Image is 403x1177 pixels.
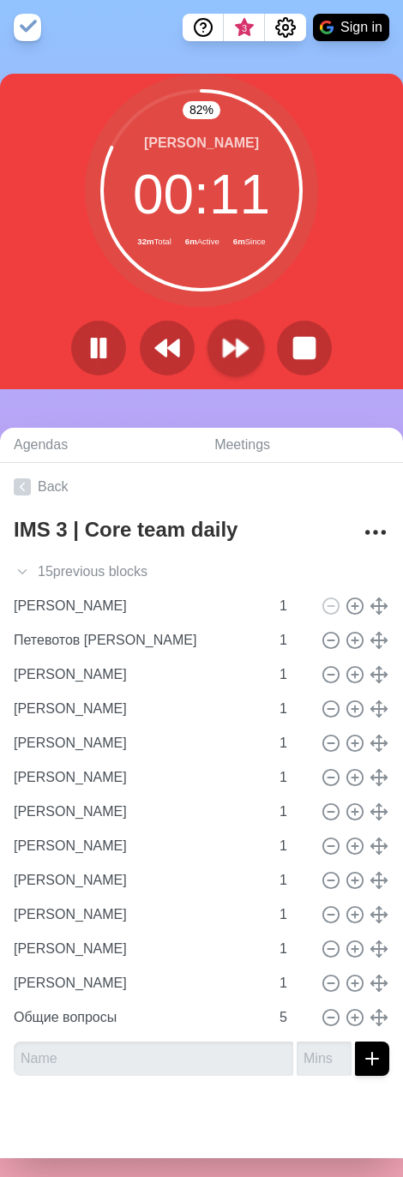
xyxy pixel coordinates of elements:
[320,21,334,34] img: google logo
[7,966,269,1000] input: Name
[273,1000,314,1035] input: Mins
[273,726,314,760] input: Mins
[7,795,269,829] input: Name
[273,623,314,658] input: Mins
[313,14,389,41] button: Sign in
[7,898,269,932] input: Name
[141,561,147,582] span: s
[7,829,269,863] input: Name
[7,726,269,760] input: Name
[273,966,314,1000] input: Mins
[273,692,314,726] input: Mins
[7,1000,269,1035] input: Name
[273,863,314,898] input: Mins
[265,14,306,41] button: Settings
[273,795,314,829] input: Mins
[358,515,393,549] button: More
[273,932,314,966] input: Mins
[183,14,224,41] button: Help
[297,1042,352,1076] input: Mins
[7,760,269,795] input: Name
[201,428,403,463] a: Meetings
[7,932,269,966] input: Name
[273,898,314,932] input: Mins
[273,589,314,623] input: Mins
[224,14,265,41] button: What’s new
[7,658,269,692] input: Name
[7,692,269,726] input: Name
[7,623,269,658] input: Name
[14,14,41,41] img: timeblocks logo
[273,760,314,795] input: Mins
[7,589,269,623] input: Name
[273,658,314,692] input: Mins
[238,21,251,35] span: 3
[7,863,269,898] input: Name
[273,829,314,863] input: Mins
[14,1042,293,1076] input: Name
